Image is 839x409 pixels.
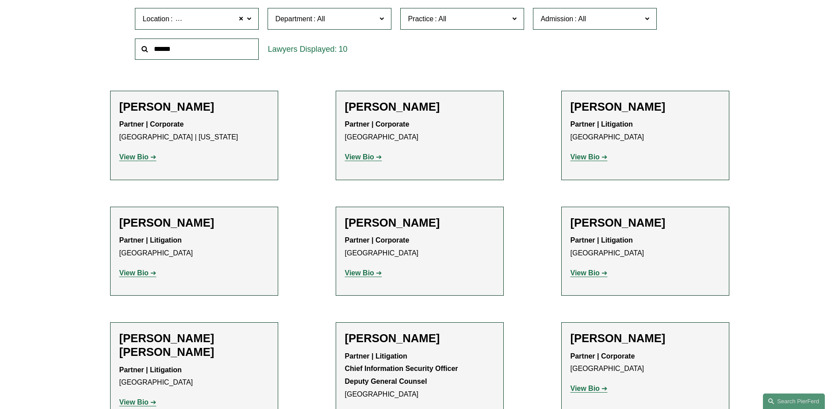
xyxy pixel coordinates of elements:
[571,100,720,114] h2: [PERSON_NAME]
[345,269,374,277] strong: View Bio
[571,350,720,376] p: [GEOGRAPHIC_DATA]
[571,385,600,392] strong: View Bio
[174,13,248,25] span: [GEOGRAPHIC_DATA]
[119,364,269,390] p: [GEOGRAPHIC_DATA]
[119,332,269,359] h2: [PERSON_NAME] [PERSON_NAME]
[345,153,374,161] strong: View Bio
[345,350,494,401] p: [GEOGRAPHIC_DATA]
[345,153,382,161] a: View Bio
[571,120,633,128] strong: Partner | Litigation
[763,394,825,409] a: Search this site
[571,153,608,161] a: View Bio
[119,216,269,230] h2: [PERSON_NAME]
[571,352,635,360] strong: Partner | Corporate
[119,100,269,114] h2: [PERSON_NAME]
[571,234,720,260] p: [GEOGRAPHIC_DATA]
[345,120,410,128] strong: Partner | Corporate
[275,15,312,23] span: Department
[345,118,494,144] p: [GEOGRAPHIC_DATA]
[119,153,149,161] strong: View Bio
[571,332,720,345] h2: [PERSON_NAME]
[540,15,573,23] span: Admission
[119,120,184,128] strong: Partner | Corporate
[571,269,600,277] strong: View Bio
[119,236,182,244] strong: Partner | Litigation
[345,269,382,277] a: View Bio
[142,15,169,23] span: Location
[119,398,149,406] strong: View Bio
[571,153,600,161] strong: View Bio
[119,269,149,277] strong: View Bio
[119,153,157,161] a: View Bio
[345,100,494,114] h2: [PERSON_NAME]
[345,332,494,345] h2: [PERSON_NAME]
[345,236,410,244] strong: Partner | Corporate
[119,366,182,374] strong: Partner | Litigation
[345,234,494,260] p: [GEOGRAPHIC_DATA]
[345,365,458,385] strong: Chief Information Security Officer Deputy General Counsel
[571,118,720,144] p: [GEOGRAPHIC_DATA]
[571,269,608,277] a: View Bio
[571,385,608,392] a: View Bio
[119,398,157,406] a: View Bio
[345,216,494,230] h2: [PERSON_NAME]
[338,45,347,54] span: 10
[119,118,269,144] p: [GEOGRAPHIC_DATA] | [US_STATE]
[571,236,633,244] strong: Partner | Litigation
[119,269,157,277] a: View Bio
[119,234,269,260] p: [GEOGRAPHIC_DATA]
[345,352,407,360] strong: Partner | Litigation
[408,15,433,23] span: Practice
[571,216,720,230] h2: [PERSON_NAME]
